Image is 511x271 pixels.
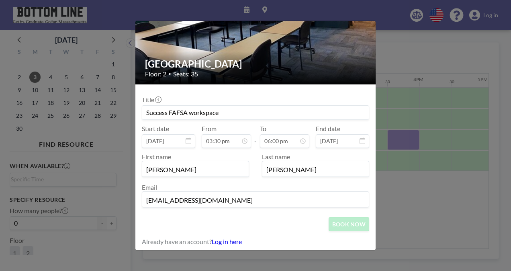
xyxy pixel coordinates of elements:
[142,96,161,104] label: Title
[254,127,257,145] span: -
[316,125,340,133] label: End date
[142,238,212,246] span: Already have an account?
[168,71,171,77] span: •
[212,238,242,245] a: Log in here
[262,163,369,177] input: Last name
[142,183,157,191] label: Email
[329,217,369,231] button: BOOK NOW
[173,70,198,78] span: Seats: 35
[142,153,171,160] label: First name
[262,153,290,160] label: Last name
[142,125,169,133] label: Start date
[145,70,166,78] span: Floor: 2
[142,193,369,207] input: Email
[145,58,367,70] h2: [GEOGRAPHIC_DATA]
[142,106,369,119] input: Guest reservation
[142,163,249,177] input: First name
[260,125,266,133] label: To
[202,125,217,133] label: From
